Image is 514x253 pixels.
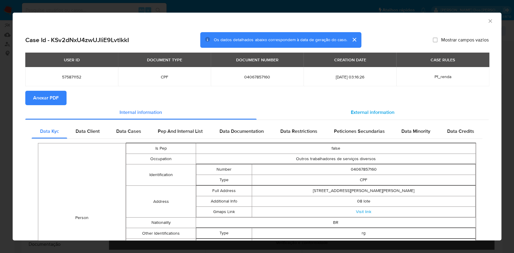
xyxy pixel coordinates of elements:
div: DOCUMENT NUMBER [232,55,282,65]
input: Mostrar campos vazios [433,38,438,42]
span: Data Credits [447,128,474,135]
td: false [196,143,476,154]
a: Visit link [356,209,371,215]
td: Email [126,239,196,250]
span: 04067857160 [218,74,296,80]
span: Data Cases [116,128,141,135]
span: Pf_renda [434,74,451,80]
span: Os dados detalhados abaixo correspondem à data de geração do caso. [214,37,347,43]
div: Detailed internal info [32,124,482,139]
h2: Case Id - KSv2dNxU4zwUJliE9LvtlkkI [25,36,129,44]
div: closure-recommendation-modal [13,13,501,240]
td: Other Identifications [126,228,196,239]
span: Internal information [120,109,162,116]
span: Data Documentation [219,128,263,135]
td: Address [126,186,196,218]
td: Full Address [196,186,252,196]
span: CPF [125,74,204,80]
span: Data Client [76,128,100,135]
td: [EMAIL_ADDRESS][DOMAIN_NAME] [252,239,475,249]
td: CPF [252,175,475,185]
span: 575871152 [33,74,111,80]
td: rg [252,228,475,239]
td: Number [196,164,252,175]
td: BR [196,218,476,228]
span: Data Kyc [40,128,59,135]
div: USER ID [60,55,83,65]
td: Occupation [126,154,196,164]
span: Data Minority [401,128,430,135]
button: Fechar a janela [487,18,493,23]
td: Additional Info [196,196,252,207]
button: Anexar PDF [25,91,67,105]
div: CREATION DATE [330,55,369,65]
div: CASE RULES [427,55,459,65]
td: Outros trabalhadores de serviços diversos [196,154,476,164]
td: Type [196,175,252,185]
td: [STREET_ADDRESS][PERSON_NAME][PERSON_NAME] [252,186,475,196]
td: Nationality [126,218,196,228]
span: Peticiones Secundarias [334,128,385,135]
td: Address [196,239,252,249]
td: Gmaps Link [196,207,252,217]
span: Mostrar campos vazios [441,37,489,43]
td: Is Pep [126,143,196,154]
span: Pep And Internal List [158,128,203,135]
div: DOCUMENT TYPE [143,55,186,65]
td: Identification [126,164,196,186]
td: 08 lote [252,196,475,207]
span: Anexar PDF [33,91,59,105]
td: Type [196,228,252,239]
button: cerrar [347,32,361,47]
span: External information [351,109,394,116]
span: Data Restrictions [280,128,317,135]
span: [DATE] 03:16:26 [311,74,389,80]
div: Detailed info [25,105,489,120]
td: 04067857160 [252,164,475,175]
